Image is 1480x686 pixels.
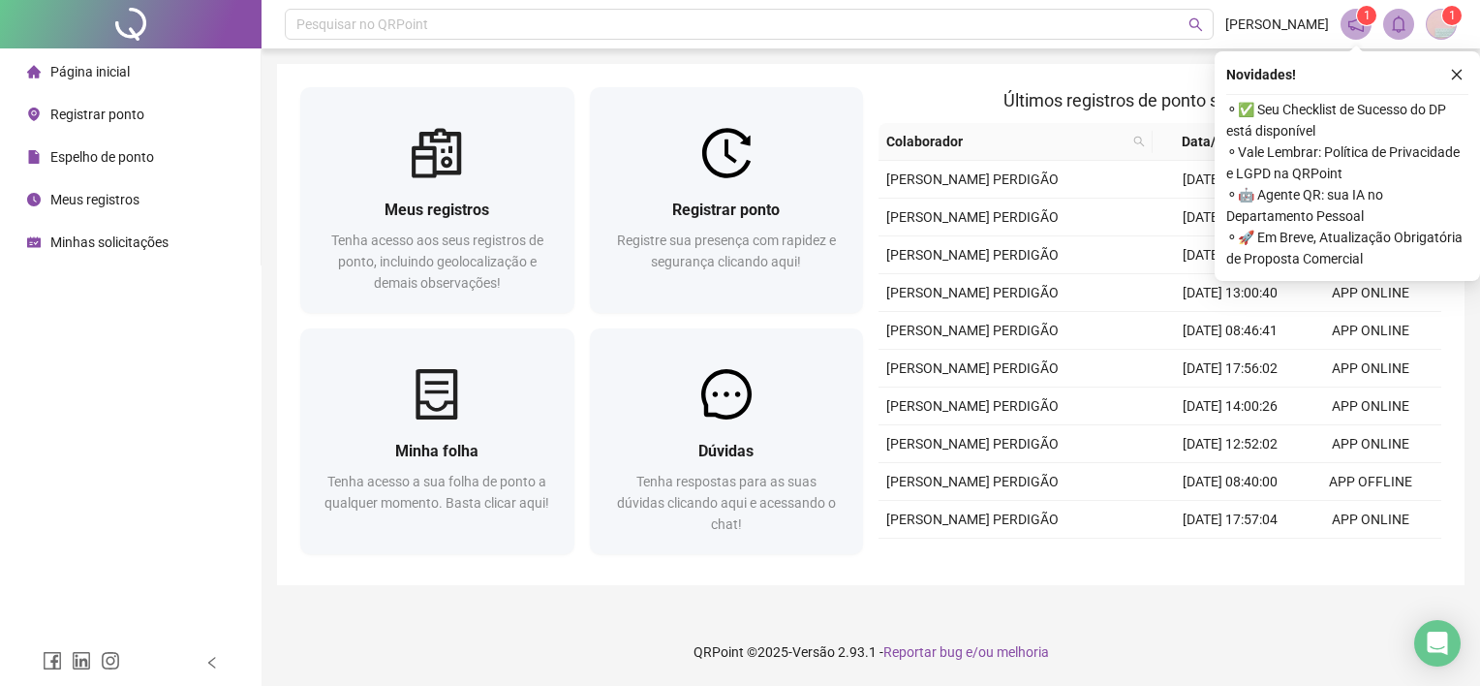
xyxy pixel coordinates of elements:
span: 1 [1364,9,1371,22]
span: [PERSON_NAME] PERDIGÃO [886,436,1059,452]
td: [DATE] 13:52:43 [1160,236,1301,274]
td: APP ONLINE [1301,350,1441,388]
span: clock-circle [27,193,41,206]
span: [PERSON_NAME] PERDIGÃO [886,171,1059,187]
span: Data/Hora [1160,131,1266,152]
span: Reportar bug e/ou melhoria [883,644,1049,660]
a: Minha folhaTenha acesso a sua folha de ponto a qualquer momento. Basta clicar aqui! [300,328,574,554]
span: ⚬ 🚀 Em Breve, Atualização Obrigatória de Proposta Comercial [1226,227,1468,269]
img: 58819 [1427,10,1456,39]
span: [PERSON_NAME] [1225,14,1329,35]
span: Versão [792,644,835,660]
sup: 1 [1357,6,1376,25]
span: search [1133,136,1145,147]
td: [DATE] 17:57:04 [1160,501,1301,539]
span: Meus registros [50,192,139,207]
span: Registrar ponto [672,201,780,219]
span: [PERSON_NAME] PERDIGÃO [886,512,1059,527]
span: Minhas solicitações [50,234,169,250]
span: bell [1390,16,1407,33]
td: APP ONLINE [1301,501,1441,539]
span: Últimos registros de ponto sincronizados [1003,90,1316,110]
td: [DATE] 17:39:17 [1160,199,1301,236]
span: environment [27,108,41,121]
span: [PERSON_NAME] PERDIGÃO [886,285,1059,300]
span: Tenha acesso a sua folha de ponto a qualquer momento. Basta clicar aqui! [324,474,549,511]
span: left [205,656,219,670]
td: APP ONLINE [1301,274,1441,312]
span: home [27,65,41,78]
span: ⚬ 🤖 Agente QR: sua IA no Departamento Pessoal [1226,184,1468,227]
td: APP ONLINE [1301,425,1441,463]
span: Meus registros [385,201,489,219]
span: Tenha respostas para as suas dúvidas clicando aqui e acessando o chat! [617,474,836,532]
span: [PERSON_NAME] PERDIGÃO [886,323,1059,338]
span: Registrar ponto [50,107,144,122]
a: Meus registrosTenha acesso aos seus registros de ponto, incluindo geolocalização e demais observa... [300,87,574,313]
span: Página inicial [50,64,130,79]
td: APP ONLINE [1301,312,1441,350]
span: schedule [27,235,41,249]
span: file [27,150,41,164]
span: Novidades ! [1226,64,1296,85]
span: Espelho de ponto [50,149,154,165]
span: [PERSON_NAME] PERDIGÃO [886,247,1059,263]
span: Registre sua presença com rapidez e segurança clicando aqui! [617,233,836,269]
span: search [1188,17,1203,32]
td: [DATE] 13:00:40 [1160,274,1301,312]
span: Colaborador [886,131,1125,152]
span: ⚬ ✅ Seu Checklist de Sucesso do DP está disponível [1226,99,1468,141]
span: search [1129,127,1149,156]
td: [DATE] 08:40:34 [1160,161,1301,199]
span: ⚬ Vale Lembrar: Política de Privacidade e LGPD na QRPoint [1226,141,1468,184]
a: Registrar pontoRegistre sua presença com rapidez e segurança clicando aqui! [590,87,864,313]
span: Tenha acesso aos seus registros de ponto, incluindo geolocalização e demais observações! [331,233,543,291]
footer: QRPoint © 2025 - 2.93.1 - [262,618,1480,686]
td: APP OFFLINE [1301,463,1441,501]
span: [PERSON_NAME] PERDIGÃO [886,398,1059,414]
span: notification [1347,16,1365,33]
span: close [1450,68,1464,81]
span: instagram [101,651,120,670]
span: Dúvidas [698,442,754,460]
sup: Atualize o seu contato no menu Meus Dados [1442,6,1462,25]
td: [DATE] 12:52:02 [1160,425,1301,463]
td: [DATE] 17:56:02 [1160,350,1301,388]
span: [PERSON_NAME] PERDIGÃO [886,474,1059,489]
td: [DATE] 14:01:41 [1160,539,1301,577]
td: APP ONLINE [1301,539,1441,577]
td: [DATE] 08:46:41 [1160,312,1301,350]
td: APP ONLINE [1301,388,1441,425]
span: Minha folha [395,442,478,460]
th: Data/Hora [1153,123,1289,161]
td: [DATE] 08:40:00 [1160,463,1301,501]
td: [DATE] 14:00:26 [1160,388,1301,425]
a: DúvidasTenha respostas para as suas dúvidas clicando aqui e acessando o chat! [590,328,864,554]
span: linkedin [72,651,91,670]
span: [PERSON_NAME] PERDIGÃO [886,360,1059,376]
span: facebook [43,651,62,670]
div: Open Intercom Messenger [1414,620,1461,667]
span: 1 [1449,9,1456,22]
span: [PERSON_NAME] PERDIGÃO [886,209,1059,225]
